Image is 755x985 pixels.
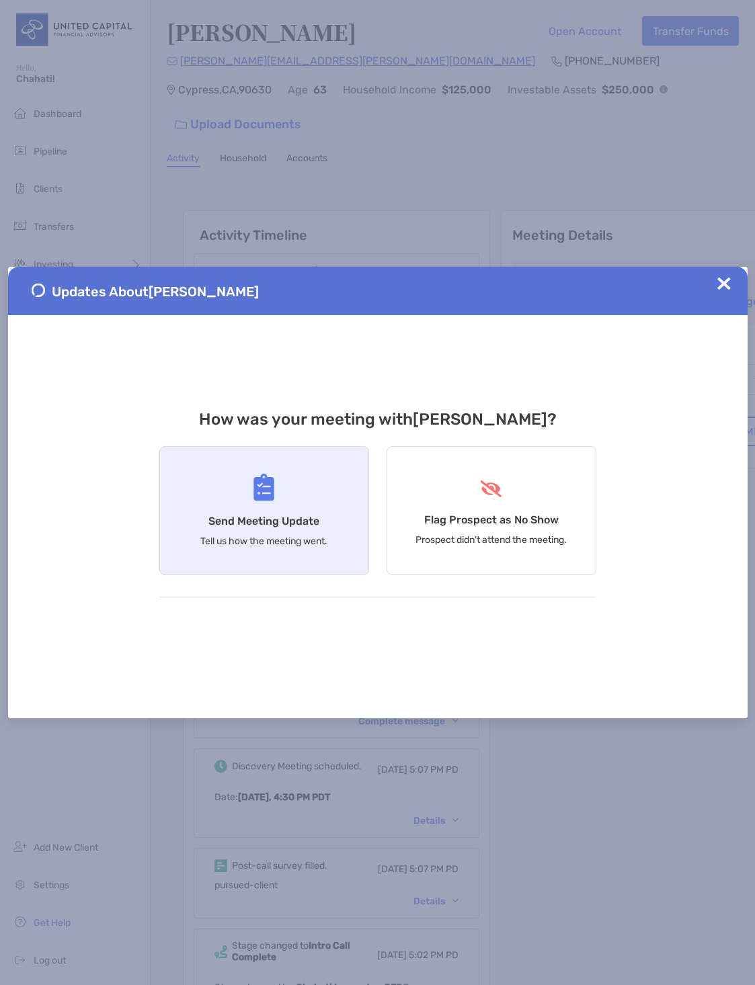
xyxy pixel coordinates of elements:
img: Send Meeting Update 1 [32,284,45,297]
img: Flag Prospect as No Show [479,480,504,497]
h4: Send Meeting Update [208,515,319,527]
span: Updates About [PERSON_NAME] [52,284,259,300]
h3: How was your meeting with [PERSON_NAME] ? [159,410,596,429]
h4: Flag Prospect as No Show [424,513,559,526]
img: Send Meeting Update [253,474,274,501]
p: Prospect didn’t attend the meeting. [415,534,567,546]
img: Close Updates Zoe [717,277,731,290]
p: Tell us how the meeting went. [200,536,327,547]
